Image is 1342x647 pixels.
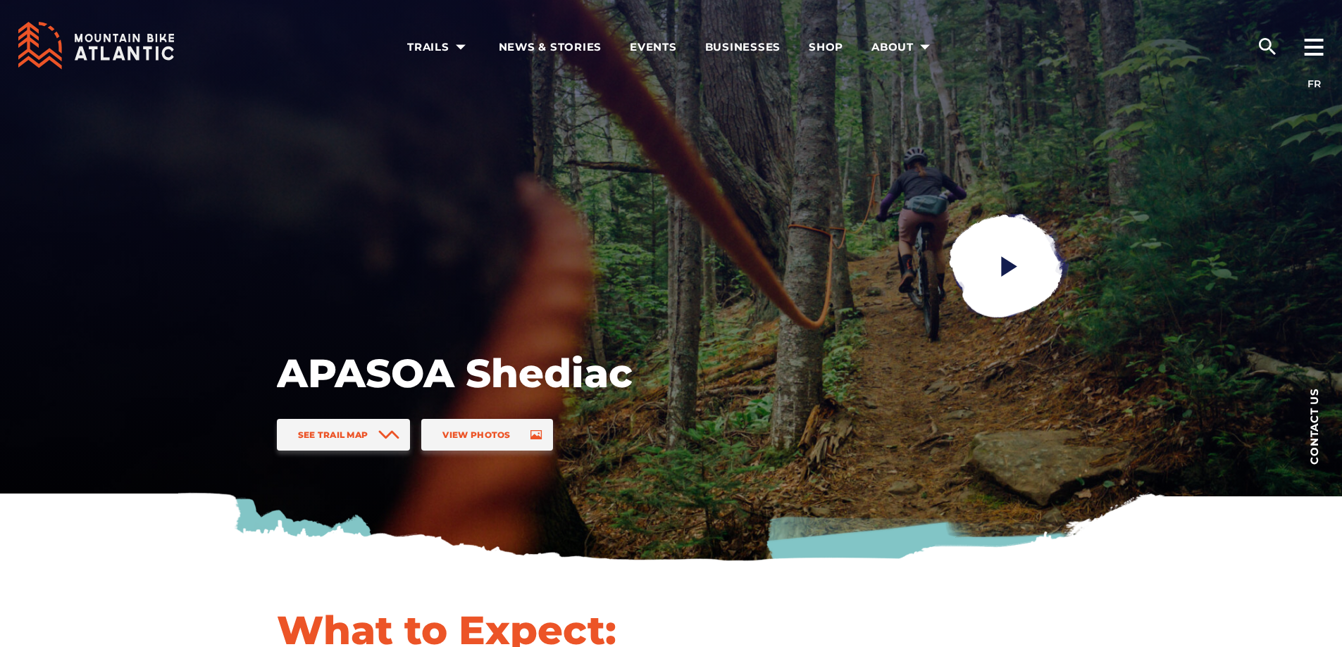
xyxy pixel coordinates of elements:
[915,37,935,57] ion-icon: arrow dropdown
[630,40,677,54] span: Events
[298,429,368,440] span: See Trail Map
[809,40,843,54] span: Shop
[451,37,471,57] ion-icon: arrow dropdown
[407,40,471,54] span: Trails
[705,40,781,54] span: Businesses
[277,348,728,398] h1: APASOA Shediac
[996,253,1021,279] ion-icon: play
[499,40,602,54] span: News & Stories
[1307,77,1321,90] a: FR
[421,419,552,451] a: View Photos
[277,419,411,451] a: See Trail Map
[1256,35,1279,58] ion-icon: search
[871,40,935,54] span: About
[1309,388,1319,465] span: Contact us
[1286,366,1342,486] a: Contact us
[442,429,510,440] span: View Photos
